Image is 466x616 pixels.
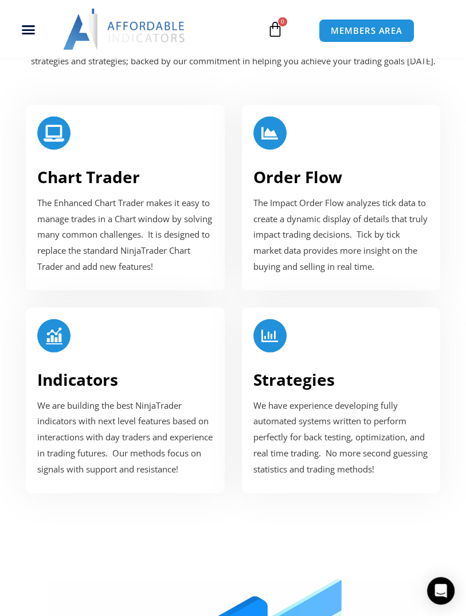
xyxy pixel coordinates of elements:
a: Order Flow [253,166,342,188]
a: 0 [250,13,300,46]
img: LogoAI | Affordable Indicators – NinjaTrader [63,9,186,50]
p: The Enhanced Chart Trader makes it easy to manage trades in a Chart window by solving many common... [37,195,213,275]
span: MEMBERS AREA [331,26,402,35]
a: Strategies [253,369,335,390]
div: Open Intercom Messenger [427,577,455,605]
div: Menu Toggle [5,18,51,40]
span: We are building the best NinjaTrader indicators with next level features based on interactions wi... [37,400,213,475]
a: MEMBERS AREA [319,19,414,42]
a: Indicators [37,369,118,390]
p: We have experience developing fully automated systems written to perform perfectly for back testi... [253,398,429,478]
a: Chart Trader [37,166,140,188]
span: 0 [278,17,287,26]
span: The Impact Order Flow analyzes tick data to create a dynamic display of details that truly impact... [253,197,428,272]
